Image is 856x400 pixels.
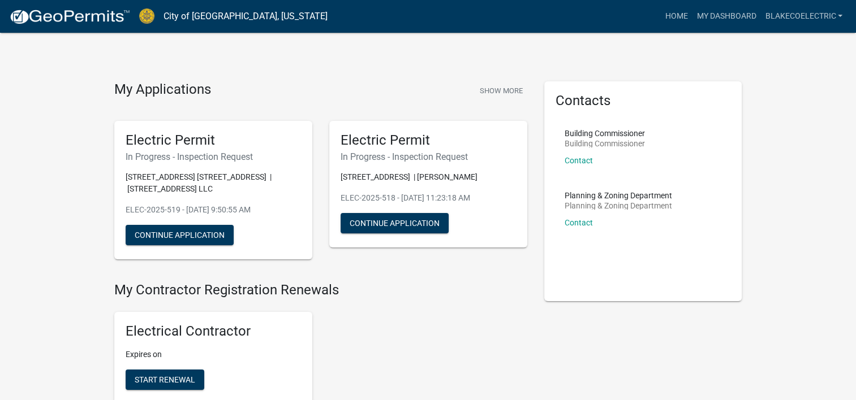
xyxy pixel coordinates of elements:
p: Planning & Zoning Department [565,192,672,199]
h6: In Progress - Inspection Request [341,151,516,162]
p: Building Commissioner [565,140,645,147]
p: ELEC-2025-519 - [DATE] 9:50:55 AM [126,204,301,216]
button: Start Renewal [126,369,204,390]
a: City of [GEOGRAPHIC_DATA], [US_STATE] [164,7,328,26]
button: Show More [475,81,527,100]
p: Expires on [126,349,301,360]
p: [STREET_ADDRESS] | [PERSON_NAME] [341,171,516,183]
p: Building Commissioner [565,129,645,137]
button: Continue Application [341,213,449,233]
h4: My Contractor Registration Renewals [114,282,527,298]
h5: Electric Permit [126,132,301,149]
button: Continue Application [126,225,234,245]
span: Start Renewal [135,375,195,384]
a: My Dashboard [692,6,760,27]
h4: My Applications [114,81,211,98]
p: Planning & Zoning Department [565,202,672,210]
p: [STREET_ADDRESS] [STREET_ADDRESS] | [STREET_ADDRESS] LLC [126,171,301,195]
a: Contact [565,156,593,165]
a: Contact [565,218,593,227]
a: Blakecoelectric [760,6,847,27]
h5: Electric Permit [341,132,516,149]
h6: In Progress - Inspection Request [126,151,301,162]
img: City of Jeffersonville, Indiana [139,8,154,24]
p: ELEC-2025-518 - [DATE] 11:23:18 AM [341,192,516,204]
h5: Electrical Contractor [126,323,301,340]
a: Home [660,6,692,27]
h5: Contacts [556,93,731,109]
